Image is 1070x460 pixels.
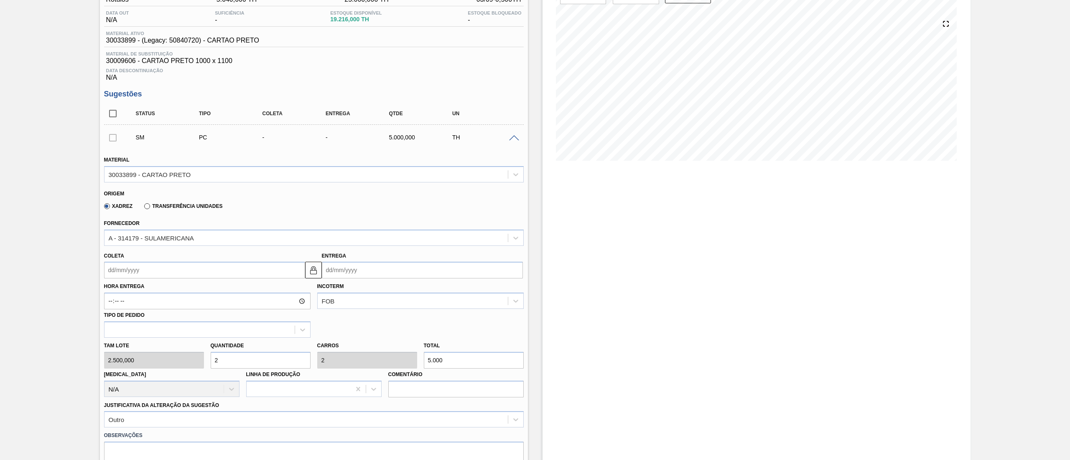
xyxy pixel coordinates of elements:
input: dd/mm/yyyy [322,262,523,278]
div: Entrega [324,111,396,116]
label: Origem [104,191,125,197]
label: Linha de Produção [246,372,301,377]
div: Sugestão Manual [134,134,206,141]
label: Quantidade [211,343,244,349]
span: 30033899 - (Legacy: 50840720) - CARTAO PRETO [106,37,259,44]
img: locked [308,265,318,275]
div: UN [450,111,522,116]
span: Data out [106,10,129,15]
div: Status [134,111,206,116]
span: Data Descontinuação [106,68,522,73]
label: Fornecedor [104,220,140,226]
label: Entrega [322,253,346,259]
span: Suficiência [215,10,244,15]
div: Pedido de Compra [197,134,269,141]
div: A - 314179 - SULAMERICANA [109,234,194,241]
label: Hora Entrega [104,281,311,293]
div: N/A [104,10,131,24]
div: FOB [322,298,335,305]
label: Xadrez [104,203,133,209]
div: - [324,134,396,141]
span: 19.216,000 TH [330,16,382,23]
div: Tipo [197,111,269,116]
label: Incoterm [317,283,344,289]
div: Qtde [387,111,459,116]
span: Material de Substituição [106,51,522,56]
span: Estoque Disponível [330,10,382,15]
label: Carros [317,343,339,349]
label: Comentário [388,369,524,381]
label: Observações [104,430,524,442]
div: - [466,10,523,24]
label: Tipo de pedido [104,312,145,318]
span: Material ativo [106,31,259,36]
span: 30009606 - CARTAO PRETO 1000 x 1100 [106,57,522,65]
label: Material [104,157,130,163]
div: Coleta [260,111,332,116]
h3: Sugestões [104,90,524,99]
span: Estoque Bloqueado [468,10,521,15]
div: TH [450,134,522,141]
div: - [260,134,332,141]
input: dd/mm/yyyy [104,262,305,278]
label: Total [424,343,440,349]
div: - [213,10,246,24]
div: 5.000,000 [387,134,459,141]
div: Outro [109,416,125,423]
label: Coleta [104,253,124,259]
label: [MEDICAL_DATA] [104,372,146,377]
button: locked [305,262,322,278]
label: Justificativa da Alteração da Sugestão [104,402,219,408]
label: Transferência Unidades [144,203,222,209]
label: Tam lote [104,340,204,352]
div: 30033899 - CARTAO PRETO [109,171,191,178]
div: N/A [104,65,524,81]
